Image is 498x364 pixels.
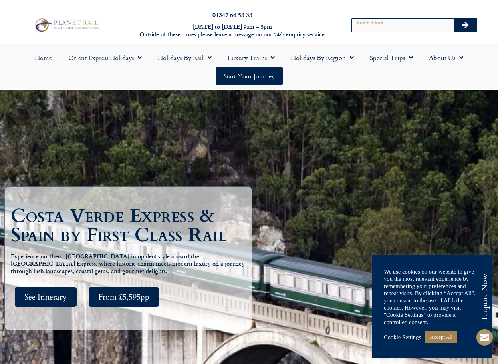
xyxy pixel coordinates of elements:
[15,287,77,307] a: See Itinerary
[384,268,480,326] div: We use cookies on our website to give you the most relevant experience by remembering your prefer...
[362,48,421,67] a: Special Trips
[60,48,150,67] a: Orient Express Holidays
[150,48,220,67] a: Holidays by Rail
[283,48,362,67] a: Holidays by Region
[11,206,250,245] h1: Costa Verde Express & Spain by First Class Rail
[4,48,494,85] nav: Menu
[220,48,283,67] a: Luxury Trains
[216,67,283,85] a: Start your Journey
[89,287,159,307] a: From £5,595pp
[11,253,250,275] h5: Experience northern [GEOGRAPHIC_DATA] in opulent style aboard the [GEOGRAPHIC_DATA] Express, wher...
[135,23,330,38] h6: [DATE] to [DATE] 9am – 5pm Outside of these times please leave a message on our 24/7 enquiry serv...
[212,10,252,19] a: 01347 66 53 33
[425,331,457,343] a: Accept All
[98,292,149,302] span: From £5,595pp
[27,48,60,67] a: Home
[421,48,471,67] a: About Us
[32,17,100,33] img: Planet Rail Train Holidays Logo
[384,334,421,341] a: Cookie Settings
[24,292,67,302] span: See Itinerary
[454,19,477,32] button: Search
